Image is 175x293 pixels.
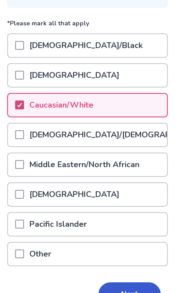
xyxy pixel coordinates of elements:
[7,19,168,33] p: *Please mark all that apply
[24,153,145,176] p: Middle Eastern/North African
[24,34,148,57] p: [DEMOGRAPHIC_DATA]/Black
[24,183,125,206] p: [DEMOGRAPHIC_DATA]
[24,64,125,87] p: [DEMOGRAPHIC_DATA]
[24,243,57,265] p: Other
[24,213,92,236] p: Pacific Islander
[24,94,99,116] p: Caucasian/White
